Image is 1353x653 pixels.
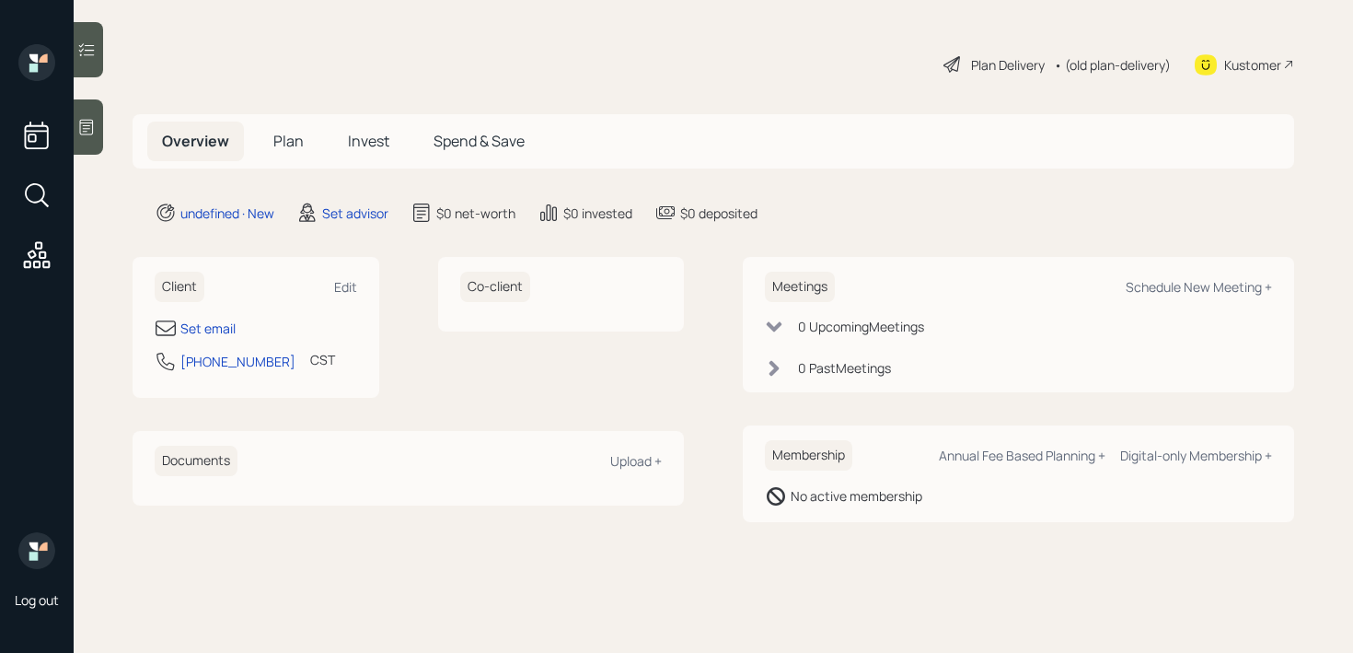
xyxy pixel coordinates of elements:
h6: Meetings [765,272,835,302]
h6: Co-client [460,272,530,302]
div: undefined · New [180,204,274,223]
div: CST [310,350,335,369]
div: Set email [180,319,236,338]
span: Spend & Save [434,131,525,151]
span: Overview [162,131,229,151]
div: Digital-only Membership + [1120,447,1272,464]
h6: Client [155,272,204,302]
div: 0 Upcoming Meeting s [798,317,924,336]
div: Log out [15,591,59,609]
div: $0 invested [563,204,632,223]
div: Set advisor [322,204,388,223]
img: retirable_logo.png [18,532,55,569]
div: [PHONE_NUMBER] [180,352,295,371]
div: 0 Past Meeting s [798,358,891,378]
div: Plan Delivery [971,55,1045,75]
div: Kustomer [1224,55,1281,75]
div: No active membership [791,486,922,506]
div: Schedule New Meeting + [1126,278,1272,296]
div: • (old plan-delivery) [1054,55,1171,75]
h6: Documents [155,446,237,476]
span: Invest [348,131,389,151]
div: $0 net-worth [436,204,515,223]
span: Plan [273,131,304,151]
div: $0 deposited [680,204,757,223]
h6: Membership [765,440,852,471]
div: Annual Fee Based Planning + [939,447,1105,464]
div: Upload + [610,452,662,470]
div: Edit [334,278,357,296]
